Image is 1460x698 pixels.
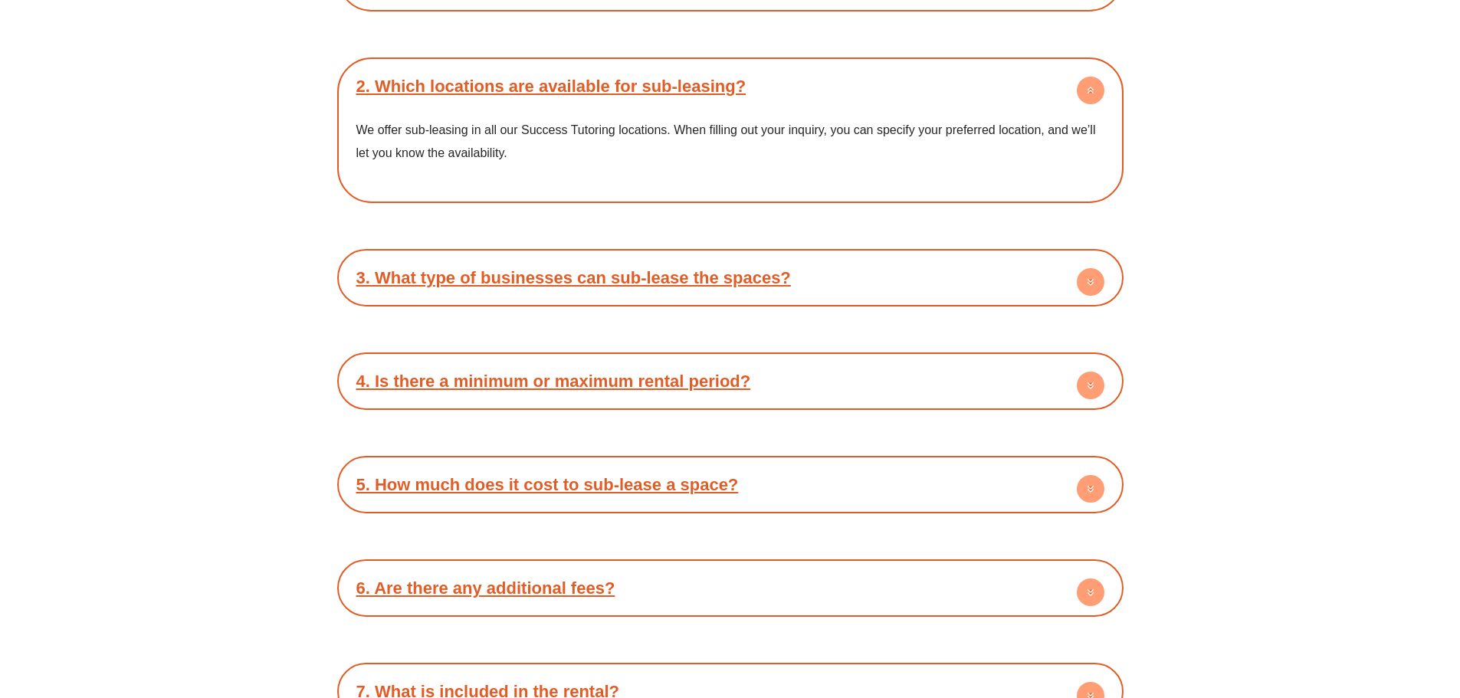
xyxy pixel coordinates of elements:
div: 3. What type of businesses can sub-lease the spaces? [345,257,1116,299]
a: 6. Are there any additional fees? [356,578,615,598]
a: 5. How much does it cost to sub-lease a space? [356,475,739,494]
a: 4. Is there a minimum or maximum rental period? [356,372,751,391]
p: We offer sub-leasing in all our Success Tutoring locations. When filling out your inquiry, you ca... [356,119,1104,164]
div: 6. Are there any additional fees? [345,567,1116,609]
a: 3. What type of businesses can sub-lease the spaces? [356,268,791,287]
div: 5. How much does it cost to sub-lease a space? [345,464,1116,506]
iframe: Chat Widget [1205,525,1460,698]
div: 2. Which locations are available for sub-leasing? [345,65,1116,107]
a: 2. Which locations are available for sub-leasing? [356,77,746,96]
div: 4. Is there a minimum or maximum rental period? [345,360,1116,402]
div: 2. Which locations are available for sub-leasing? [345,107,1116,195]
